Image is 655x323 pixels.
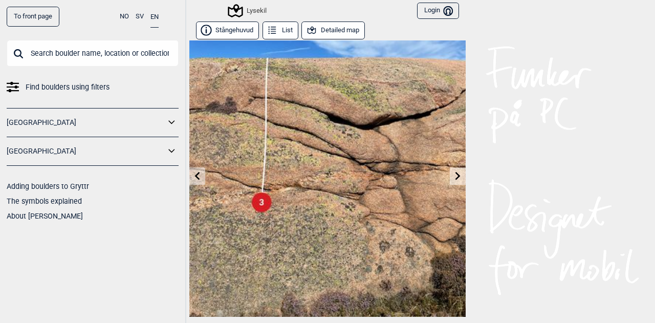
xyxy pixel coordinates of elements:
[263,21,298,39] button: List
[7,182,89,190] a: Adding boulders to Gryttr
[189,40,466,317] img: Taktisk paus
[196,21,259,39] button: Stångehuvud
[229,5,267,17] div: Lysekil
[7,80,179,95] a: Find boulders using filters
[120,7,129,27] button: NO
[7,115,165,130] a: [GEOGRAPHIC_DATA]
[417,3,459,19] button: Login
[7,197,82,205] a: The symbols explained
[7,40,179,67] input: Search boulder name, location or collection
[301,21,365,39] button: Detailed map
[7,212,83,220] a: About [PERSON_NAME]
[150,7,159,28] button: EN
[7,144,165,159] a: [GEOGRAPHIC_DATA]
[136,7,144,27] button: SV
[26,80,110,95] span: Find boulders using filters
[7,7,59,27] a: To front page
